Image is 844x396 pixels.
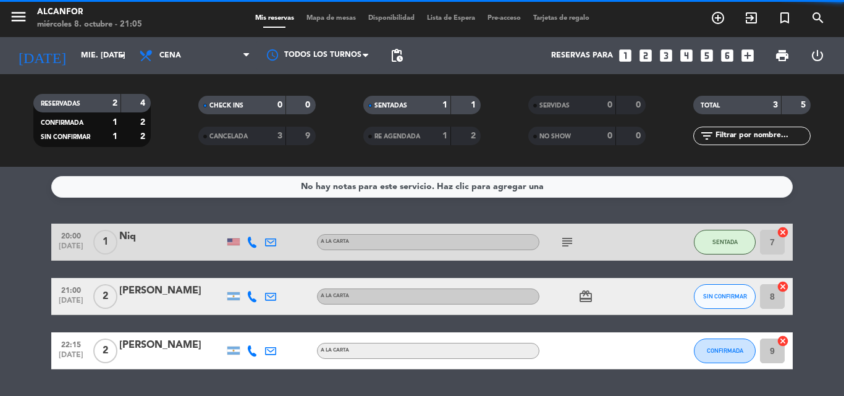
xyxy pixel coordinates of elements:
[810,48,825,63] i: power_settings_new
[801,101,808,109] strong: 5
[112,132,117,141] strong: 1
[115,48,130,63] i: arrow_drop_down
[41,120,83,126] span: CONFIRMADA
[140,99,148,107] strong: 4
[93,284,117,309] span: 2
[9,7,28,30] button: menu
[471,101,478,109] strong: 1
[362,15,421,22] span: Disponibilidad
[442,101,447,109] strong: 1
[707,347,743,354] span: CONFIRMADA
[719,48,735,64] i: looks_6
[56,351,87,365] span: [DATE]
[773,101,778,109] strong: 3
[694,230,756,255] button: SENTADA
[636,132,643,140] strong: 0
[93,230,117,255] span: 1
[56,297,87,311] span: [DATE]
[140,118,148,127] strong: 2
[37,6,142,19] div: Alcanfor
[374,133,420,140] span: RE AGENDADA
[638,48,654,64] i: looks_two
[607,132,612,140] strong: 0
[159,51,181,60] span: Cena
[658,48,674,64] i: looks_3
[811,11,825,25] i: search
[740,48,756,64] i: add_box
[321,348,349,353] span: A LA CARTA
[442,132,447,140] strong: 1
[119,229,224,245] div: Niq
[777,11,792,25] i: turned_in_not
[249,15,300,22] span: Mis reservas
[9,7,28,26] i: menu
[777,226,789,238] i: cancel
[112,118,117,127] strong: 1
[636,101,643,109] strong: 0
[321,239,349,244] span: A LA CARTA
[56,337,87,351] span: 22:15
[374,103,407,109] span: SENTADAS
[112,99,117,107] strong: 2
[617,48,633,64] i: looks_one
[578,289,593,304] i: card_giftcard
[699,128,714,143] i: filter_list
[800,37,835,74] div: LOG OUT
[775,48,790,63] span: print
[678,48,694,64] i: looks_4
[321,293,349,298] span: A LA CARTA
[711,11,725,25] i: add_circle_outline
[209,133,248,140] span: CANCELADA
[389,48,404,63] span: pending_actions
[539,133,571,140] span: NO SHOW
[305,132,313,140] strong: 9
[481,15,527,22] span: Pre-acceso
[41,134,90,140] span: SIN CONFIRMAR
[551,51,613,60] span: Reservas para
[301,180,544,194] div: No hay notas para este servicio. Haz clic para agregar una
[744,11,759,25] i: exit_to_app
[300,15,362,22] span: Mapa de mesas
[41,101,80,107] span: RESERVADAS
[777,280,789,293] i: cancel
[56,228,87,242] span: 20:00
[714,129,810,143] input: Filtrar por nombre...
[527,15,596,22] span: Tarjetas de regalo
[277,132,282,140] strong: 3
[9,42,75,69] i: [DATE]
[701,103,720,109] span: TOTAL
[694,284,756,309] button: SIN CONFIRMAR
[305,101,313,109] strong: 0
[539,103,570,109] span: SERVIDAS
[699,48,715,64] i: looks_5
[607,101,612,109] strong: 0
[209,103,243,109] span: CHECK INS
[119,283,224,299] div: [PERSON_NAME]
[93,339,117,363] span: 2
[56,282,87,297] span: 21:00
[37,19,142,31] div: miércoles 8. octubre - 21:05
[421,15,481,22] span: Lista de Espera
[703,293,747,300] span: SIN CONFIRMAR
[694,339,756,363] button: CONFIRMADA
[560,235,575,250] i: subject
[471,132,478,140] strong: 2
[140,132,148,141] strong: 2
[777,335,789,347] i: cancel
[56,242,87,256] span: [DATE]
[712,238,738,245] span: SENTADA
[119,337,224,353] div: [PERSON_NAME]
[277,101,282,109] strong: 0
